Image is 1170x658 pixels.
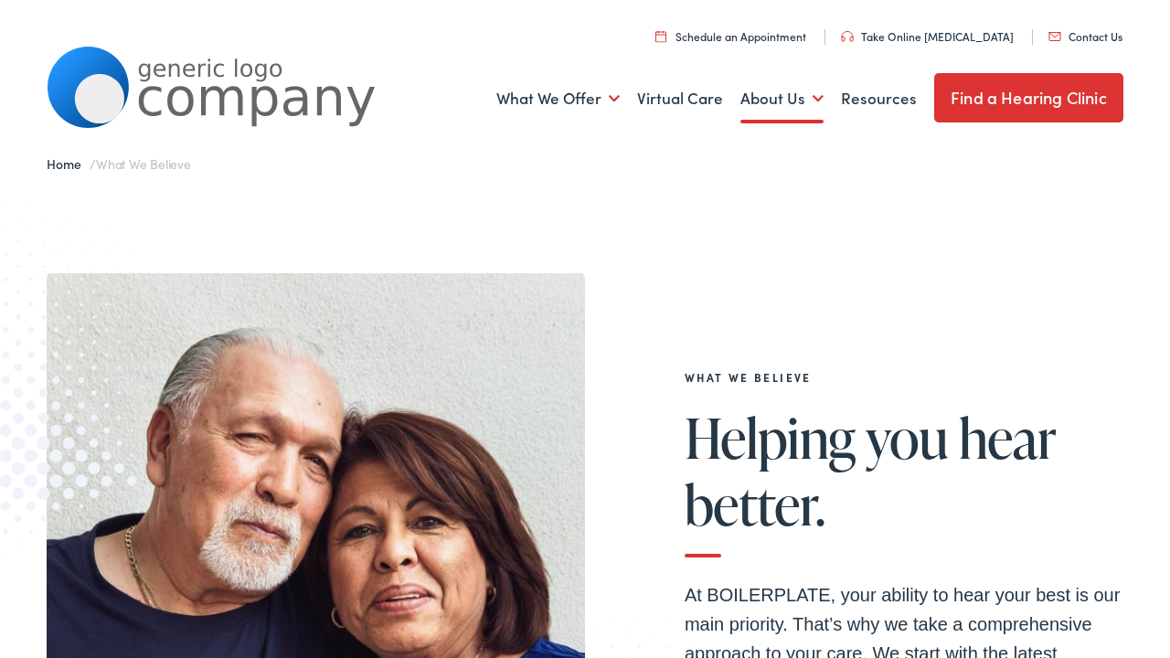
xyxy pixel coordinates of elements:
[655,30,666,42] img: utility icon
[637,65,723,133] a: Virtual Care
[740,65,824,133] a: About Us
[841,65,917,133] a: Resources
[841,28,1014,44] a: Take Online [MEDICAL_DATA]
[934,73,1123,122] a: Find a Hearing Clinic
[959,408,1057,468] span: hear
[496,65,620,133] a: What We Offer
[841,31,854,42] img: utility icon
[685,408,856,468] span: Helping
[1048,32,1061,41] img: utility icon
[685,474,825,535] span: better.
[685,371,1123,384] h2: What We Believe
[655,28,806,44] a: Schedule an Appointment
[1048,28,1122,44] a: Contact Us
[866,408,948,468] span: you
